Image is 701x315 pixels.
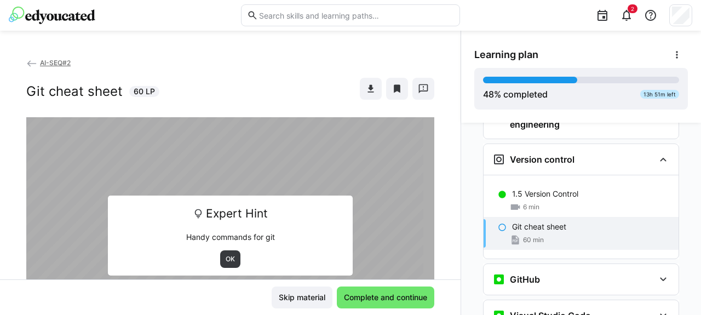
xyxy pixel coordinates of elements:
[225,255,236,264] span: OK
[631,5,634,12] span: 2
[512,188,578,199] p: 1.5 Version Control
[26,59,71,67] a: AI-SEQ#2
[26,83,123,100] h2: Git cheat sheet
[523,236,544,244] span: 60 min
[277,292,327,303] span: Skip material
[272,287,332,308] button: Skip material
[483,88,548,101] div: % completed
[258,10,454,20] input: Search skills and learning paths…
[510,154,574,165] h3: Version control
[523,203,539,211] span: 6 min
[342,292,429,303] span: Complete and continue
[134,86,155,97] span: 60 LP
[116,232,345,243] p: Handy commands for git
[474,49,538,61] span: Learning plan
[483,89,494,100] span: 48
[220,250,240,268] button: OK
[206,203,268,224] span: Expert Hint
[512,221,566,232] p: Git cheat sheet
[40,59,71,67] span: AI-SEQ#2
[337,287,434,308] button: Complete and continue
[510,274,540,285] h3: GitHub
[640,90,679,99] div: 13h 51m left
